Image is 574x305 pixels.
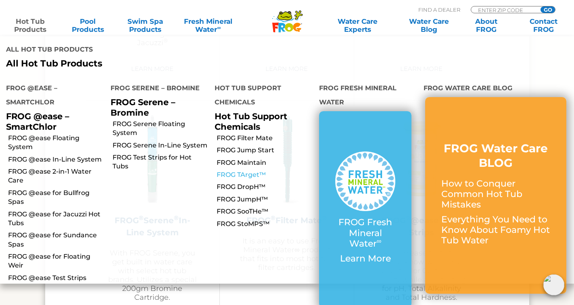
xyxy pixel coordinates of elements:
a: FROG DropH™ [217,183,313,191]
a: Water CareExperts [321,17,394,33]
h3: FROG Water Care BLOG [441,141,550,170]
sup: ∞ [377,237,382,245]
p: Everything You Need to Know About Foamy Hot Tub Water [441,214,550,246]
a: FROG @ease Test Strips [8,274,104,282]
a: FROG Filter Mate [217,134,313,143]
a: FROG Fresh Mineral Water∞ Learn More [335,151,395,268]
h4: All Hot Tub Products [6,42,281,58]
a: FROG @ease for Sundance Spas [8,231,104,249]
a: FROG TArget™ [217,170,313,179]
p: Find A Dealer [418,6,460,13]
a: Hot Tub Support Chemicals [215,111,287,131]
a: Hot TubProducts [8,17,53,33]
a: PoolProducts [65,17,110,33]
input: GO [541,6,555,13]
a: FROG @ease for Bullfrog Spas [8,189,104,207]
p: FROG @ease – SmartChlor [6,111,98,131]
input: Zip Code Form [477,6,532,13]
a: FROG @ease Floating System [8,134,104,152]
h4: FROG Fresh Mineral Water [319,81,411,111]
h4: FROG Water Care Blog [424,81,568,97]
a: Fresh MineralWater∞ [180,17,236,33]
h4: Hot Tub Support Chemicals [215,81,307,111]
sup: ∞ [217,25,221,31]
p: FROG Serene – Bromine [111,97,203,117]
a: FROG SooTHe™ [217,207,313,216]
a: Water CareBlog [407,17,451,33]
a: FROG StoMPS™ [217,220,313,228]
a: All Hot Tub Products [6,58,281,69]
a: FROG Jump Start [217,146,313,155]
h4: FROG @ease – SmartChlor [6,81,98,111]
a: FROG Serene In-Line System [113,141,209,150]
a: FROG Water Care BLOG How to Conquer Common Hot Tub Mistakes Everything You Need to Know About Foa... [441,141,550,250]
a: ContactFROG [521,17,566,33]
a: FROG JumpH™ [217,195,313,204]
a: Swim SpaProducts [123,17,168,33]
h4: FROG Serene – Bromine [111,81,203,97]
a: FROG @ease for Floating Weir [8,252,104,270]
a: FROG @ease In-Line System [8,155,104,164]
img: openIcon [543,274,564,295]
p: FROG Fresh Mineral Water [335,217,395,249]
p: Learn More [335,253,395,264]
p: How to Conquer Common Hot Tub Mistakes [441,178,550,210]
a: FROG Test Strips for Hot Tubs [113,153,209,171]
a: AboutFROG [464,17,509,33]
a: FROG @ease for Jacuzzi Hot Tubs [8,210,104,228]
a: FROG Serene Floating System [113,120,209,138]
a: FROG @ease 2-in-1 Water Care [8,167,104,185]
a: FROG Maintain [217,158,313,167]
